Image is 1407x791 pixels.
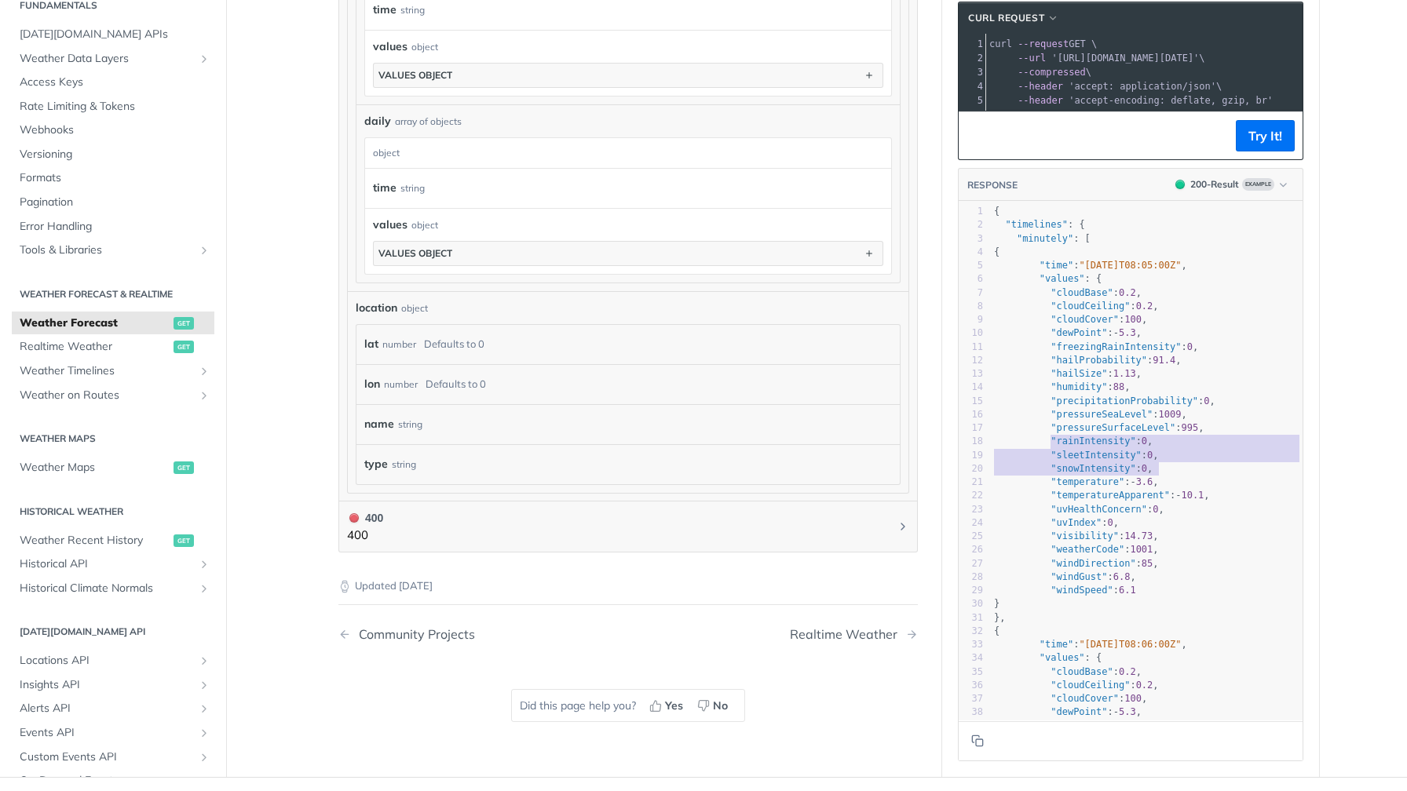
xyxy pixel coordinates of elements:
button: Yes [644,694,692,717]
span: "timelines" [1005,219,1067,230]
span: 0 [1187,341,1193,352]
span: : , [994,720,1198,731]
span: 0 [1153,504,1158,515]
span: Events API [20,725,194,741]
span: 995 [1181,422,1198,433]
span: 14.73 [1124,530,1153,541]
div: 28 [959,570,983,584]
button: values object [374,242,883,265]
span: "windSpeed" [1051,585,1113,596]
span: { [994,625,1000,636]
span: 0.2 [1136,680,1153,691]
a: Previous Page: Community Projects [338,627,587,642]
span: : , [994,355,1182,366]
div: Defaults to 0 [424,333,484,355]
span: : , [994,571,1136,582]
span: "[DATE]T08:06:00Z" [1079,639,1181,650]
button: Show subpages for On-Demand Events [198,775,210,787]
span: 1.13 [1113,368,1136,379]
p: 400 [347,527,383,545]
div: 35 [959,665,983,679]
button: 200200-ResultExample [1168,177,1295,192]
span: : { [994,219,1085,230]
div: object [401,301,428,315]
span: "sleetIntensity" [1051,450,1142,461]
span: "cloudCover" [1051,314,1119,325]
a: Error Handling [12,215,214,239]
div: 37 [959,692,983,705]
span: 0.2 [1136,301,1153,312]
span: 88 [1113,381,1124,392]
div: 25 [959,530,983,543]
span: : , [994,301,1159,312]
div: 31 [959,611,983,625]
div: 8 [959,300,983,313]
div: string [400,177,425,199]
span: Locations API [20,653,194,669]
button: cURL Request [963,10,1065,26]
span: \ [989,67,1091,78]
span: Yes [665,698,683,714]
div: 17 [959,421,983,435]
a: Weather Recent Historyget [12,529,214,552]
a: Weather TimelinesShow subpages for Weather Timelines [12,359,214,383]
span: : , [994,368,1142,379]
div: string [392,453,416,476]
label: type [364,453,388,476]
span: "humidity" [1051,381,1107,392]
span: : , [994,409,1187,420]
h2: Weather Forecast & realtime [12,287,214,301]
span: 5.3 [1119,706,1136,717]
h2: Historical Weather [12,505,214,519]
a: Weather Data LayersShow subpages for Weather Data Layers [12,47,214,71]
span: } [994,598,1000,609]
button: Copy to clipboard [967,729,989,753]
span: : , [994,680,1159,691]
div: 5 [959,259,983,272]
span: 0 [1108,517,1113,528]
span: 400 [349,513,359,523]
span: --request [1018,38,1069,49]
label: time [373,177,397,199]
div: 7 [959,286,983,300]
div: 29 [959,584,983,597]
h2: Weather Maps [12,432,214,446]
span: Tools & Libraries [20,242,194,258]
span: "cloudBase" [1051,666,1113,677]
span: "dewPoint" [1051,706,1107,717]
span: : , [994,341,1198,352]
div: 22 [959,489,983,502]
a: Rate Limiting & Tokens [12,95,214,118]
span: On-Demand Events [20,773,194,789]
div: 4 [959,246,983,259]
span: "visibility" [1051,530,1119,541]
span: "cloudCeiling" [1051,301,1130,312]
a: [DATE][DOMAIN_NAME] APIs [12,23,214,46]
span: --header [1018,81,1063,92]
span: 1009 [1159,409,1182,420]
label: lon [364,373,380,395]
span: Weather on Routes [20,388,194,403]
span: : , [994,381,1131,392]
label: lat [364,333,378,355]
button: Show subpages for Custom Events API [198,751,210,764]
span: - [1175,490,1181,501]
a: Realtime Weatherget [12,335,214,359]
span: 0 [1142,436,1147,447]
span: 100 [1124,693,1142,704]
span: "time" [1040,639,1073,650]
span: 5.3 [1119,327,1136,338]
span: : { [994,273,1102,284]
span: daily [364,113,391,129]
span: "weatherCode" [1051,544,1124,555]
span: : , [994,693,1147,704]
span: No [713,698,728,714]
span: 6.1 [1119,585,1136,596]
span: : , [994,666,1142,677]
span: : , [994,706,1142,717]
div: 15 [959,395,983,408]
div: 21 [959,476,983,489]
span: : , [994,314,1147,325]
span: - [1113,327,1119,338]
div: 19 [959,449,983,462]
